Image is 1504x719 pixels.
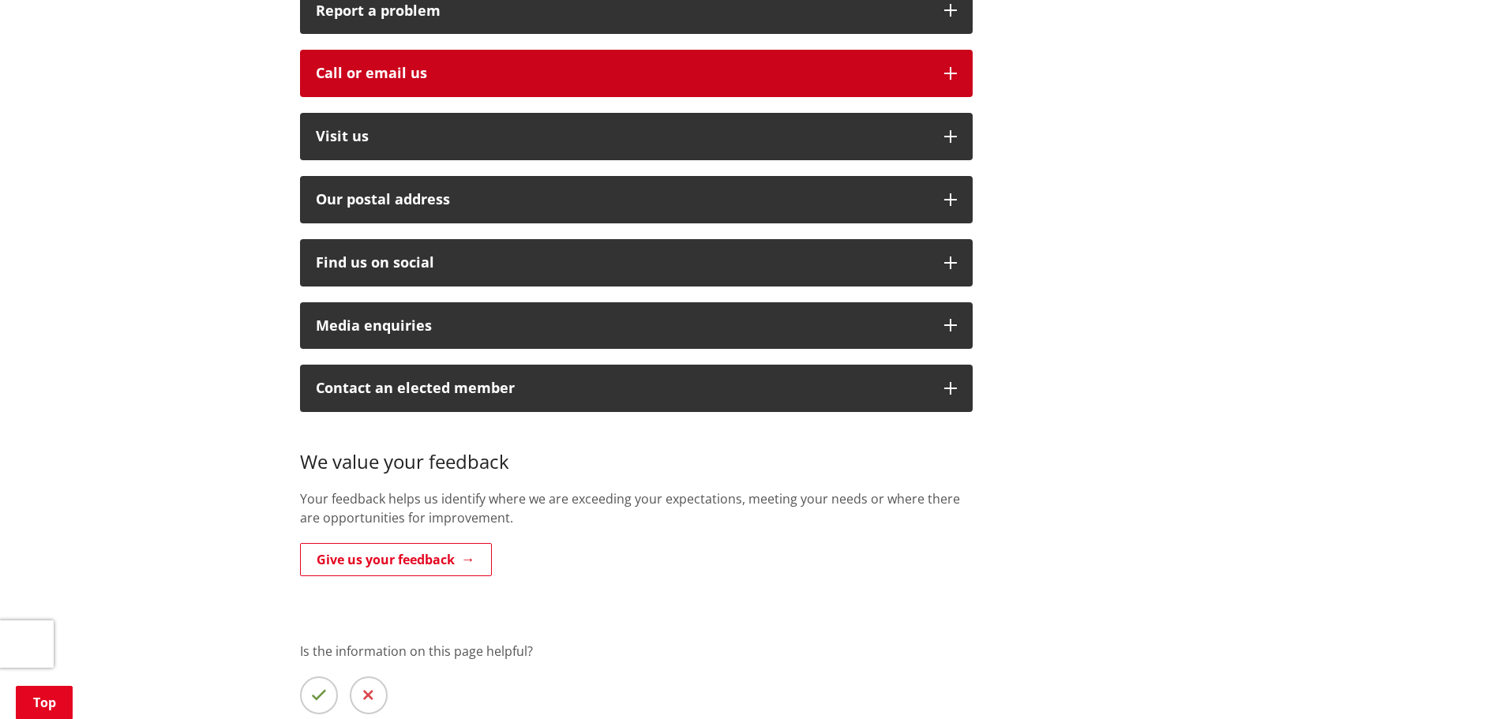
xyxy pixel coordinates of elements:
div: Media enquiries [316,318,928,334]
h2: Our postal address [316,192,928,208]
p: Is the information on this page helpful? [300,642,1205,661]
button: Find us on social [300,239,973,286]
button: Our postal address [300,176,973,223]
iframe: Messenger Launcher [1431,653,1488,710]
p: Your feedback helps us identify where we are exceeding your expectations, meeting your needs or w... [300,489,973,527]
button: Media enquiries [300,302,973,350]
button: Contact an elected member [300,365,973,412]
button: Visit us [300,113,973,160]
a: Give us your feedback [300,543,492,576]
p: Contact an elected member [316,380,928,396]
p: Report a problem [316,3,928,19]
h3: We value your feedback [300,428,973,474]
div: Call or email us [316,66,928,81]
a: Top [16,686,73,719]
p: Visit us [316,129,928,144]
button: Call or email us [300,50,973,97]
div: Find us on social [316,255,928,271]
